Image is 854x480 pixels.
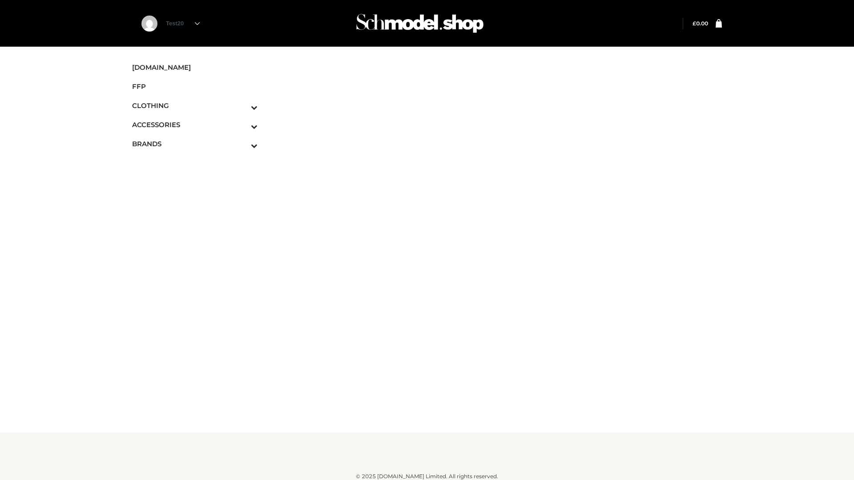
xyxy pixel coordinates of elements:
bdi: 0.00 [693,20,708,27]
a: ACCESSORIESToggle Submenu [132,115,258,134]
span: ACCESSORIES [132,120,258,130]
span: BRANDS [132,139,258,149]
a: £0.00 [693,20,708,27]
span: £ [693,20,696,27]
a: BRANDSToggle Submenu [132,134,258,153]
a: Test20 [166,20,200,27]
span: [DOMAIN_NAME] [132,62,258,72]
span: FFP [132,81,258,92]
button: Toggle Submenu [226,115,258,134]
span: CLOTHING [132,100,258,111]
a: [DOMAIN_NAME] [132,58,258,77]
img: Schmodel Admin 964 [353,6,487,41]
a: FFP [132,77,258,96]
button: Toggle Submenu [226,134,258,153]
button: Toggle Submenu [226,96,258,115]
a: CLOTHINGToggle Submenu [132,96,258,115]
